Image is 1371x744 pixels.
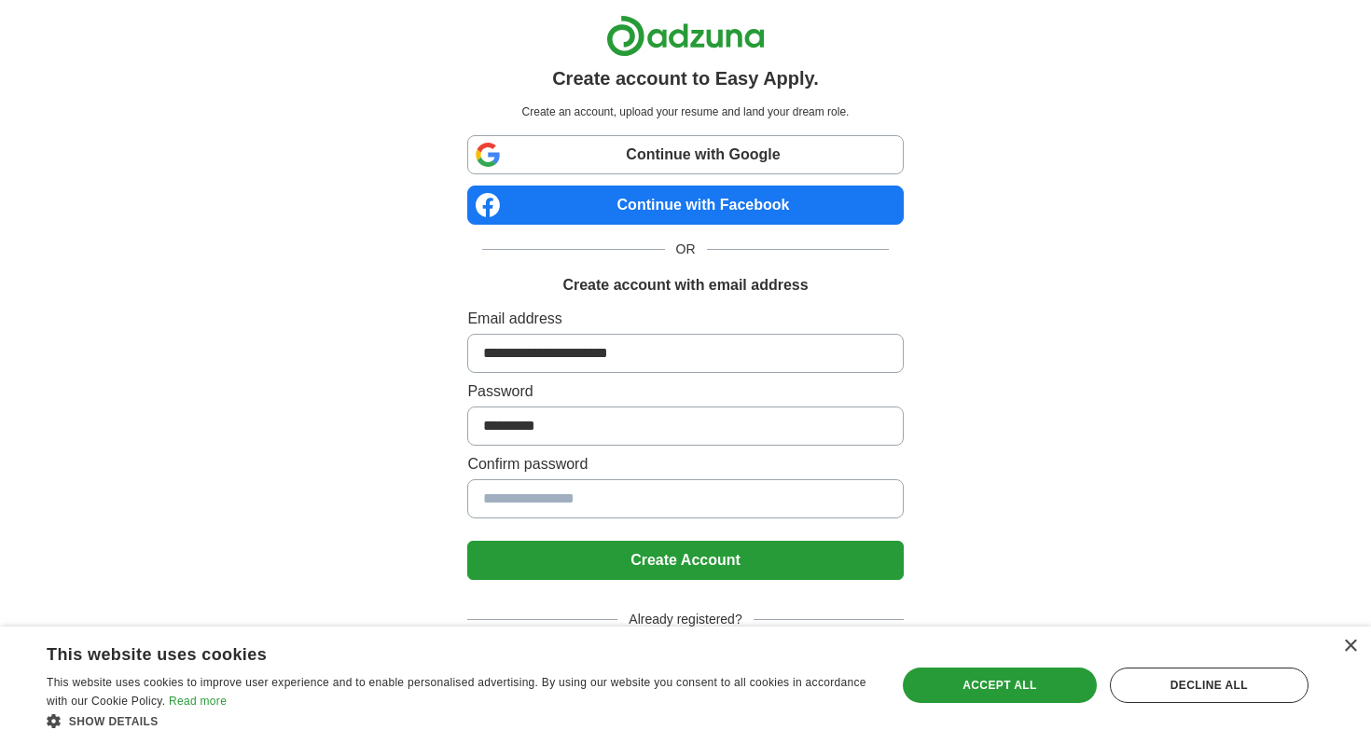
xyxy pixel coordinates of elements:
[69,715,159,728] span: Show details
[47,638,824,666] div: This website uses cookies
[903,668,1097,703] div: Accept all
[467,541,903,580] button: Create Account
[617,610,753,629] span: Already registered?
[47,676,866,708] span: This website uses cookies to improve user experience and to enable personalised advertising. By u...
[1343,640,1357,654] div: Close
[169,695,227,708] a: Read more, opens a new window
[467,308,903,330] label: Email address
[467,135,903,174] a: Continue with Google
[665,240,707,259] span: OR
[562,274,808,296] h1: Create account with email address
[467,380,903,403] label: Password
[471,103,899,120] p: Create an account, upload your resume and land your dream role.
[467,186,903,225] a: Continue with Facebook
[47,711,871,730] div: Show details
[1110,668,1309,703] div: Decline all
[467,453,903,475] label: Confirm password
[552,64,819,92] h1: Create account to Easy Apply.
[606,15,765,57] img: Adzuna logo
